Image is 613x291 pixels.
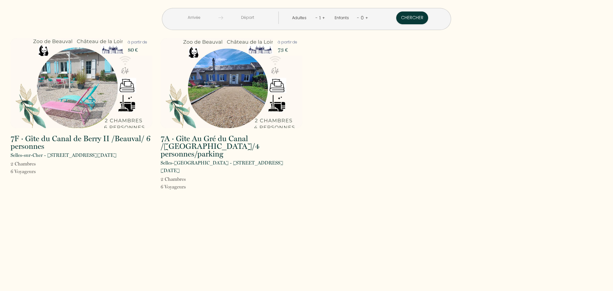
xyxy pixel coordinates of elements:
div: Enfants [335,15,351,21]
span: s [34,161,36,167]
img: rental-image [11,38,152,128]
p: 6 Voyageur [161,183,186,191]
p: Selles-[GEOGRAPHIC_DATA] - [STREET_ADDRESS][DATE] [161,159,302,174]
input: Arrivée [170,11,218,24]
a: + [365,15,368,21]
div: 0 [359,13,365,23]
p: à partir de [128,39,147,45]
input: Départ [223,11,272,24]
p: 2 Chambre [161,175,186,183]
div: Adultes [292,15,309,21]
a: - [357,15,359,21]
h2: 7F · Gîte du Canal de Berry II /Beauval/ 6 personnes [11,135,152,150]
p: à partir de [278,39,297,45]
p: 6 Voyageur [11,168,36,175]
a: + [322,15,325,21]
p: 80 € [128,45,147,54]
div: 1 [318,13,322,23]
p: Selles-sur-Cher - [STREET_ADDRESS][DATE] [11,151,117,159]
img: guests [218,15,223,20]
p: 73 € [278,45,297,54]
a: - [315,15,318,21]
span: s [184,184,186,190]
h2: 7A · Gîte Au Gré du Canal /[GEOGRAPHIC_DATA]/4 personnes/parking [161,135,302,158]
img: rental-image [161,38,302,128]
span: s [184,176,186,182]
span: s [34,169,36,174]
p: 2 Chambre [11,160,36,168]
button: Chercher [396,11,428,24]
